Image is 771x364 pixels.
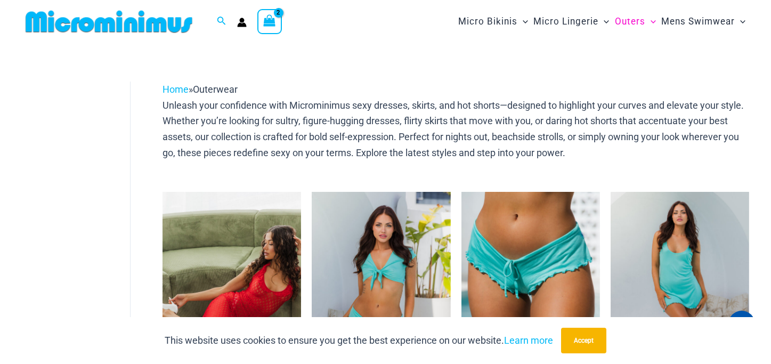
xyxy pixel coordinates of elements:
[661,8,735,35] span: Mens Swimwear
[454,4,750,39] nav: Site Navigation
[165,333,553,349] p: This website uses cookies to ensure you get the best experience on our website.
[645,8,656,35] span: Menu Toggle
[531,5,612,38] a: Micro LingerieMenu ToggleMenu Toggle
[615,8,645,35] span: Outers
[561,328,606,353] button: Accept
[237,18,247,27] a: Account icon link
[217,15,226,28] a: Search icon link
[257,9,282,34] a: View Shopping Cart, 2 items
[504,335,553,346] a: Learn more
[163,84,238,95] span: »
[598,8,609,35] span: Menu Toggle
[163,98,749,161] p: Unleash your confidence with Microminimus sexy dresses, skirts, and hot shorts—designed to highli...
[458,8,517,35] span: Micro Bikinis
[735,8,745,35] span: Menu Toggle
[163,84,189,95] a: Home
[533,8,598,35] span: Micro Lingerie
[456,5,531,38] a: Micro BikinisMenu ToggleMenu Toggle
[659,5,748,38] a: Mens SwimwearMenu ToggleMenu Toggle
[27,73,123,286] iframe: TrustedSite Certified
[612,5,659,38] a: OutersMenu ToggleMenu Toggle
[21,10,197,34] img: MM SHOP LOGO FLAT
[193,84,238,95] span: Outerwear
[517,8,528,35] span: Menu Toggle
